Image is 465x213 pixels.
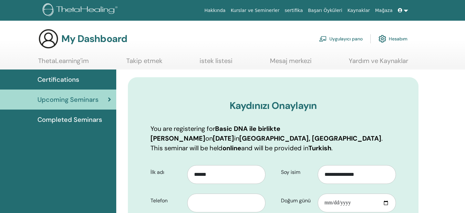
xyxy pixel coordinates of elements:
[319,32,363,46] a: Uygulayıcı pano
[319,36,327,42] img: chalkboard-teacher.svg
[43,3,120,18] img: logo.png
[378,33,386,44] img: cog.svg
[270,57,312,69] a: Mesaj merkezi
[126,57,162,69] a: Takip etmek
[378,32,408,46] a: Hesabım
[276,195,318,207] label: Doğum günü
[282,5,305,16] a: sertifika
[222,144,241,152] b: online
[305,5,345,16] a: Başarı Öyküleri
[239,134,381,143] b: [GEOGRAPHIC_DATA], [GEOGRAPHIC_DATA]
[202,5,228,16] a: Hakkında
[146,195,187,207] label: Telefon
[308,144,331,152] b: Turkish
[372,5,395,16] a: Mağaza
[150,100,396,112] h3: Kaydınızı Onaylayın
[345,5,373,16] a: Kaynaklar
[37,95,98,104] span: Upcoming Seminars
[37,75,79,84] span: Certifications
[349,57,408,69] a: Yardım ve Kaynaklar
[38,57,89,69] a: ThetaLearning'im
[37,115,102,124] span: Completed Seminars
[200,57,232,69] a: istek listesi
[213,134,234,143] b: [DATE]
[150,124,396,153] p: You are registering for on in . This seminar will be held and will be provided in .
[150,124,280,143] b: Basic DNA ile birlikte [PERSON_NAME]
[38,28,59,49] img: generic-user-icon.jpg
[276,166,318,178] label: Soy isim
[228,5,282,16] a: Kurslar ve Seminerler
[61,33,127,45] h3: My Dashboard
[146,166,187,178] label: İlk adı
